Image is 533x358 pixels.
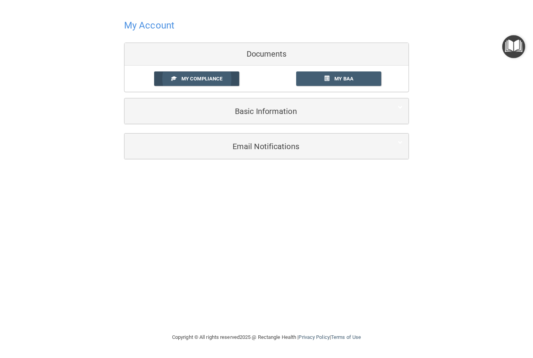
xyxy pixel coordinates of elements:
[130,107,379,116] h5: Basic Information
[181,76,222,82] span: My Compliance
[130,137,403,155] a: Email Notifications
[334,76,354,82] span: My BAA
[298,334,329,340] a: Privacy Policy
[124,43,409,66] div: Documents
[502,35,525,58] button: Open Resource Center
[130,102,403,120] a: Basic Information
[331,334,361,340] a: Terms of Use
[130,142,379,151] h5: Email Notifications
[124,325,409,350] div: Copyright © All rights reserved 2025 @ Rectangle Health | |
[124,20,174,30] h4: My Account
